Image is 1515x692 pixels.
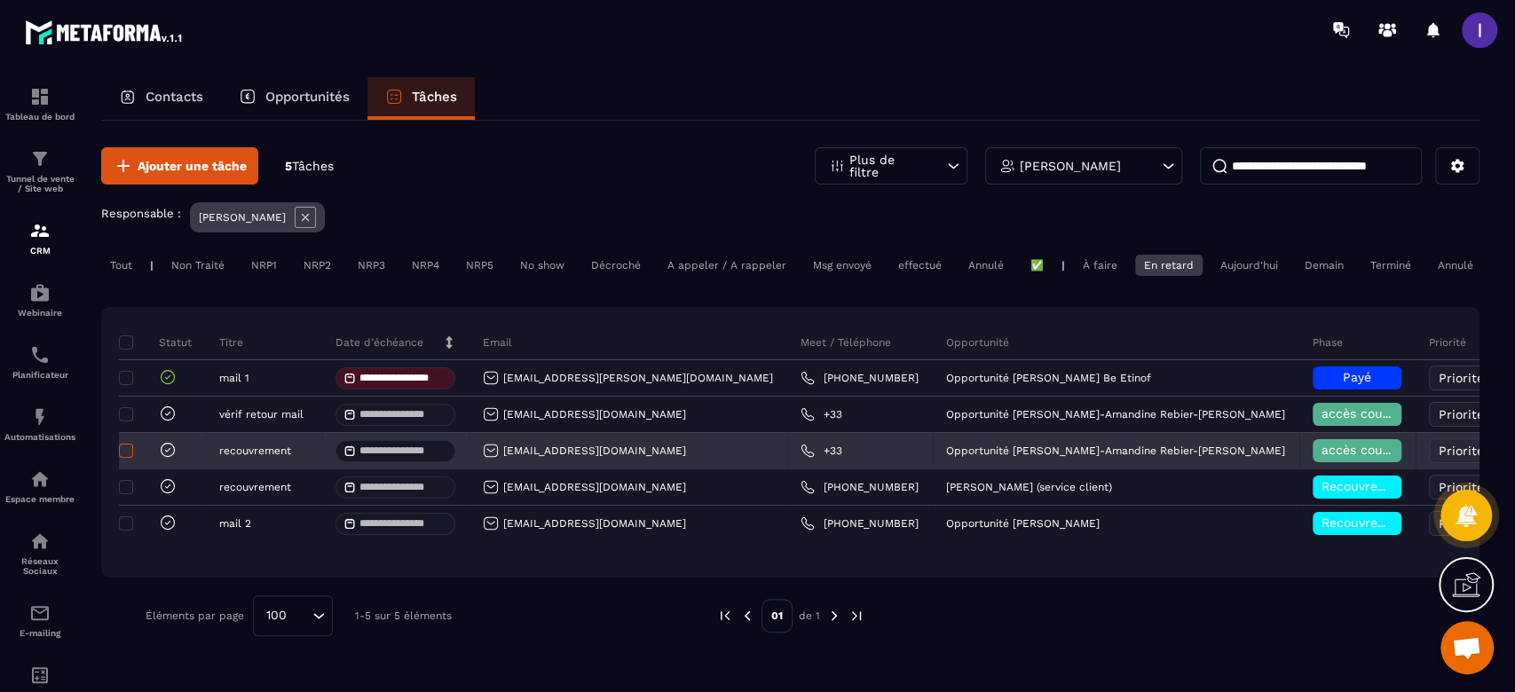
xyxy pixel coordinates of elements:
[367,77,475,120] a: Tâches
[889,255,951,276] div: effectué
[1322,443,1424,457] span: accès coupés ❌
[946,372,1151,384] p: Opportunité [PERSON_NAME] Be Etinof
[959,255,1013,276] div: Annulé
[29,148,51,169] img: formation
[403,255,448,276] div: NRP4
[1296,255,1353,276] div: Demain
[221,77,367,120] a: Opportunités
[801,371,919,385] a: [PHONE_NUMBER]
[1361,255,1420,276] div: Terminé
[1429,335,1466,350] p: Priorité
[29,344,51,366] img: scheduler
[146,609,244,622] p: Éléments par page
[1135,255,1203,276] div: En retard
[293,606,308,625] input: Search for option
[4,112,75,122] p: Tableau de bord
[1322,406,1424,421] span: accès coupés ❌
[29,664,51,686] img: accountant
[848,608,864,624] img: next
[946,335,1009,350] p: Opportunité
[242,255,286,276] div: NRP1
[219,481,291,493] p: recouvrement
[219,408,304,421] p: vérif retour mail
[219,517,251,530] p: mail 2
[4,308,75,318] p: Webinaire
[335,335,423,350] p: Date d’échéance
[1061,259,1065,271] p: |
[29,86,51,107] img: formation
[4,556,75,576] p: Réseaux Sociaux
[946,517,1100,530] p: Opportunité [PERSON_NAME]
[4,370,75,380] p: Planificateur
[946,408,1285,421] p: Opportunité [PERSON_NAME]-Amandine Rebier-[PERSON_NAME]
[4,269,75,331] a: automationsautomationsWebinaire
[285,158,334,175] p: 5
[4,628,75,638] p: E-mailing
[4,494,75,504] p: Espace membre
[349,255,394,276] div: NRP3
[355,609,452,622] p: 1-5 sur 5 éléments
[4,73,75,135] a: formationformationTableau de bord
[1074,255,1126,276] div: À faire
[219,444,291,457] p: recouvrement
[826,608,842,624] img: next
[4,207,75,269] a: formationformationCRM
[801,335,891,350] p: Meet / Téléphone
[146,89,203,105] p: Contacts
[483,335,512,350] p: Email
[4,331,75,393] a: schedulerschedulerPlanificateur
[1439,480,1484,494] span: Priorité
[1322,515,1409,530] span: Recouvrement
[1440,621,1494,674] a: Ouvrir le chat
[101,147,258,185] button: Ajouter une tâche
[582,255,650,276] div: Décroché
[1211,255,1287,276] div: Aujourd'hui
[253,595,333,636] div: Search for option
[4,174,75,193] p: Tunnel de vente / Site web
[946,481,1112,493] p: [PERSON_NAME] (service client)
[849,153,927,178] p: Plus de filtre
[801,480,919,494] a: [PHONE_NUMBER]
[101,207,181,220] p: Responsable :
[150,259,154,271] p: |
[801,444,842,458] a: +33
[739,608,755,624] img: prev
[1439,371,1484,385] span: Priorité
[4,432,75,442] p: Automatisations
[4,589,75,651] a: emailemailE-mailing
[4,455,75,517] a: automationsautomationsEspace membre
[946,444,1285,457] p: Opportunité [PERSON_NAME]-Amandine Rebier-[PERSON_NAME]
[219,335,243,350] p: Titre
[29,531,51,552] img: social-network
[1322,479,1409,493] span: Recouvrement
[4,517,75,589] a: social-networksocial-networkRéseaux Sociaux
[804,255,880,276] div: Msg envoyé
[1439,516,1484,531] span: Priorité
[292,159,334,173] span: Tâches
[1343,370,1371,384] span: Payé
[25,16,185,48] img: logo
[801,407,842,421] a: +33
[717,608,733,624] img: prev
[4,135,75,207] a: formationformationTunnel de vente / Site web
[101,255,141,276] div: Tout
[101,77,221,120] a: Contacts
[511,255,573,276] div: No show
[1429,255,1482,276] div: Annulé
[1020,160,1121,172] p: [PERSON_NAME]
[801,516,919,531] a: [PHONE_NUMBER]
[162,255,233,276] div: Non Traité
[29,220,51,241] img: formation
[199,211,286,224] p: [PERSON_NAME]
[123,335,192,350] p: Statut
[659,255,795,276] div: A appeler / A rappeler
[29,602,51,624] img: email
[29,406,51,428] img: automations
[265,89,350,105] p: Opportunités
[138,157,247,175] span: Ajouter une tâche
[29,468,51,490] img: automations
[1439,407,1484,421] span: Priorité
[295,255,340,276] div: NRP2
[799,609,820,623] p: de 1
[4,246,75,256] p: CRM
